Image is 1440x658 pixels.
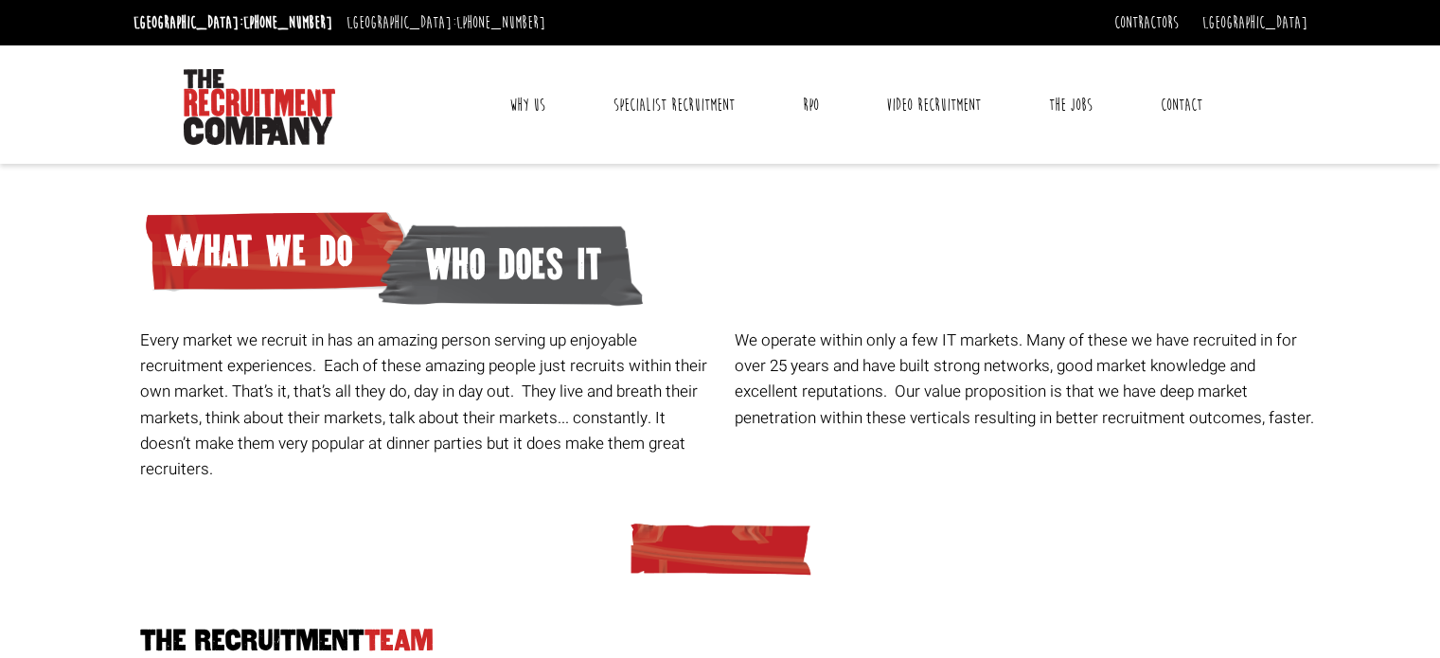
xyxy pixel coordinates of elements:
[1310,406,1314,430] span: .
[133,627,1307,656] h2: The Recruitment
[599,81,749,129] a: Specialist Recruitment
[789,81,833,129] a: RPO
[456,12,545,33] a: [PHONE_NUMBER]
[735,328,1315,431] p: We operate within only a few IT markets. Many of these we have recruited in for over 25 years and...
[1114,12,1179,33] a: Contractors
[243,12,332,33] a: [PHONE_NUMBER]
[872,81,995,129] a: Video Recruitment
[342,8,550,38] li: [GEOGRAPHIC_DATA]:
[495,81,560,129] a: Why Us
[1202,12,1307,33] a: [GEOGRAPHIC_DATA]
[364,625,434,656] span: Team
[184,69,335,145] img: The Recruitment Company
[1035,81,1107,129] a: The Jobs
[129,8,337,38] li: [GEOGRAPHIC_DATA]:
[1147,81,1217,129] a: Contact
[140,328,720,482] p: Every market we recruit in has an amazing person serving up enjoyable recruitment experiences. Ea...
